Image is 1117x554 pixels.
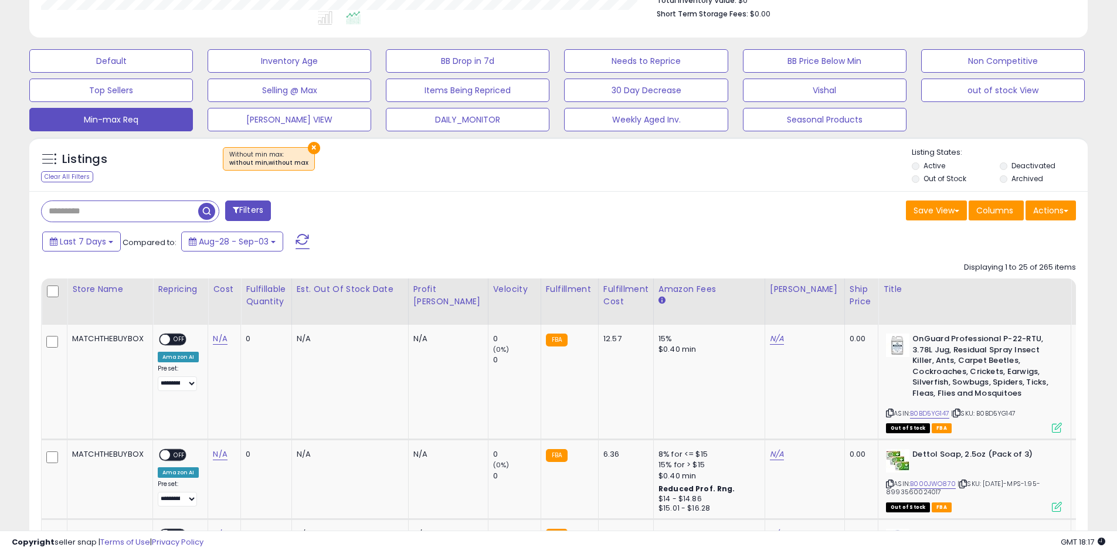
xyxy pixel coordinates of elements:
[743,49,906,73] button: BB Price Below Min
[60,236,106,247] span: Last 7 Days
[1011,161,1055,171] label: Deactivated
[29,108,193,131] button: Min-max Req
[886,502,930,512] span: All listings that are currently out of stock and unavailable for purchase on Amazon
[123,237,176,248] span: Compared to:
[386,49,549,73] button: BB Drop in 7d
[297,334,399,344] p: N/A
[246,283,286,308] div: Fulfillable Quantity
[770,333,784,345] a: N/A
[883,283,1066,295] div: Title
[12,536,55,548] strong: Copyright
[29,49,193,73] button: Default
[964,262,1076,273] div: Displaying 1 to 25 of 265 items
[208,79,371,102] button: Selling @ Max
[546,334,568,346] small: FBA
[493,283,536,295] div: Velocity
[912,449,1055,463] b: Dettol Soap, 2.5oz (Pack of 3)
[658,460,756,470] div: 15% for > $15
[297,283,403,295] div: Est. Out Of Stock Date
[1026,200,1076,220] button: Actions
[921,79,1085,102] button: out of stock View
[750,8,770,19] span: $0.00
[493,471,541,481] div: 0
[886,423,930,433] span: All listings that are currently out of stock and unavailable for purchase on Amazon
[910,479,956,489] a: B000JWO870
[413,334,479,344] div: N/A
[12,537,203,548] div: seller snap | |
[886,449,1062,511] div: ASIN:
[246,449,282,460] div: 0
[770,448,784,460] a: N/A
[158,480,199,507] div: Preset:
[208,108,371,131] button: [PERSON_NAME] VIEW
[1011,174,1043,183] label: Archived
[657,9,748,19] b: Short Term Storage Fees:
[658,484,735,494] b: Reduced Prof. Rng.
[564,79,728,102] button: 30 Day Decrease
[886,449,909,473] img: 51yECb5ulRL._SL40_.jpg
[886,479,1040,497] span: | SKU: [DATE]-MPS-1.95-8993560024017
[886,334,909,357] img: 41mn31+E8UL._SL40_.jpg
[199,236,269,247] span: Aug-28 - Sep-03
[658,283,760,295] div: Amazon Fees
[246,334,282,344] div: 0
[603,283,649,308] div: Fulfillment Cost
[386,108,549,131] button: DAILY_MONITOR
[213,283,236,295] div: Cost
[181,232,283,251] button: Aug-28 - Sep-03
[546,449,568,462] small: FBA
[413,283,483,308] div: Profit [PERSON_NAME]
[308,142,320,154] button: ×
[770,283,840,295] div: [PERSON_NAME]
[62,151,107,168] h5: Listings
[225,200,271,221] button: Filters
[158,283,203,295] div: Repricing
[152,536,203,548] a: Privacy Policy
[932,502,952,512] span: FBA
[912,147,1088,158] p: Listing States:
[951,409,1016,418] span: | SKU: B0BD5YG147
[658,344,756,355] div: $0.40 min
[100,536,150,548] a: Terms of Use
[229,159,308,167] div: without min,without max
[546,283,593,295] div: Fulfillment
[72,283,148,295] div: Store Name
[658,504,756,514] div: $15.01 - $16.28
[213,448,227,460] a: N/A
[886,334,1062,431] div: ASIN:
[386,79,549,102] button: Items Being Repriced
[42,232,121,251] button: Last 7 Days
[208,49,371,73] button: Inventory Age
[603,334,644,344] div: 12.57
[658,471,756,481] div: $0.40 min
[658,494,756,504] div: $14 - $14.86
[170,335,189,345] span: OFF
[969,200,1024,220] button: Columns
[493,355,541,365] div: 0
[41,171,93,182] div: Clear All Filters
[924,174,966,183] label: Out of Stock
[603,449,644,460] div: 6.36
[912,334,1055,402] b: OnGuard Professional P-22-RTU, 3.78L Jug, Residual Spray Insect Killer, Ants, Carpet Beetles, Coc...
[658,295,666,306] small: Amazon Fees.
[493,345,510,354] small: (0%)
[413,449,479,460] div: N/A
[850,449,869,460] div: 0.00
[72,334,144,344] div: MATCHTHEBUYBOX
[850,334,869,344] div: 0.00
[493,334,541,344] div: 0
[213,333,227,345] a: N/A
[564,108,728,131] button: Weekly Aged Inv.
[229,150,308,168] span: Without min max :
[924,161,945,171] label: Active
[29,79,193,102] button: Top Sellers
[170,450,189,460] span: OFF
[976,205,1013,216] span: Columns
[906,200,967,220] button: Save View
[658,334,756,344] div: 15%
[493,449,541,460] div: 0
[72,449,144,460] div: MATCHTHEBUYBOX
[910,409,949,419] a: B0BD5YG147
[932,423,952,433] span: FBA
[743,79,906,102] button: Vishal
